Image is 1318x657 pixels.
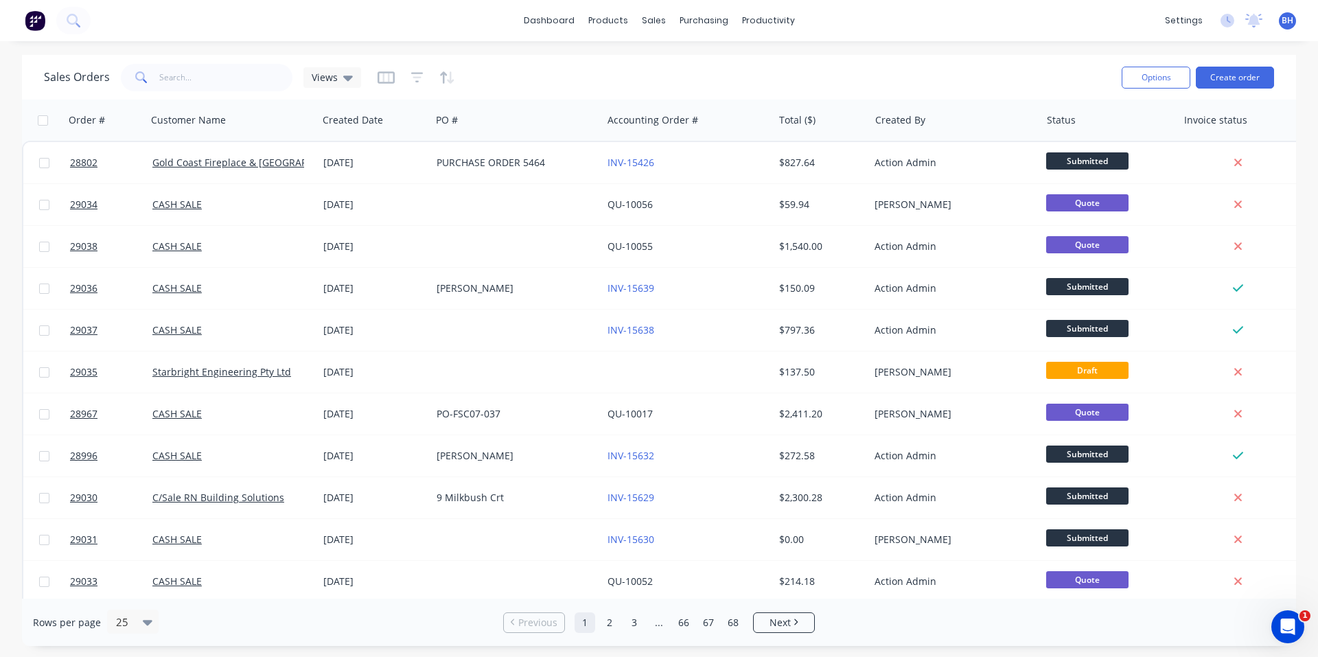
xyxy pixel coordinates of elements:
a: Gold Coast Fireplace & [GEOGRAPHIC_DATA] [152,156,354,169]
span: 29038 [70,240,97,253]
div: $827.64 [779,156,859,170]
a: Page 3 [624,612,645,633]
a: Starbright Engineering Pty Ltd [152,365,291,378]
div: $137.50 [779,365,859,379]
div: [PERSON_NAME] [875,365,1027,379]
div: [PERSON_NAME] [875,407,1027,421]
div: [PERSON_NAME] [875,198,1027,211]
a: CASH SALE [152,575,202,588]
button: Options [1122,67,1190,89]
a: CASH SALE [152,323,202,336]
span: Submitted [1046,487,1129,505]
div: Action Admin [875,575,1027,588]
div: $59.94 [779,198,859,211]
div: products [581,10,635,31]
div: [DATE] [323,491,426,505]
a: INV-15632 [608,449,654,462]
img: Factory [25,10,45,31]
div: [DATE] [323,323,426,337]
span: Next [770,616,791,630]
div: Action Admin [875,449,1027,463]
div: Action Admin [875,281,1027,295]
a: C/Sale RN Building Solutions [152,491,284,504]
a: 28996 [70,435,152,476]
a: 29037 [70,310,152,351]
a: CASH SALE [152,533,202,546]
div: PO # [436,113,458,127]
div: productivity [735,10,802,31]
h1: Sales Orders [44,71,110,84]
div: Action Admin [875,491,1027,505]
div: [DATE] [323,449,426,463]
a: INV-15629 [608,491,654,504]
a: 28967 [70,393,152,435]
span: Previous [518,616,557,630]
div: $2,411.20 [779,407,859,421]
a: Page 1 is your current page [575,612,595,633]
a: Page 68 [723,612,743,633]
a: INV-15426 [608,156,654,169]
div: [PERSON_NAME] [875,533,1027,546]
div: $214.18 [779,575,859,588]
span: BH [1282,14,1293,27]
div: Created Date [323,113,383,127]
div: purchasing [673,10,735,31]
div: [DATE] [323,365,426,379]
a: CASH SALE [152,198,202,211]
a: Page 2 [599,612,620,633]
div: sales [635,10,673,31]
a: Next page [754,616,814,630]
a: 29034 [70,184,152,225]
span: 29033 [70,575,97,588]
div: [DATE] [323,240,426,253]
span: Quote [1046,194,1129,211]
div: PURCHASE ORDER 5464 [437,156,589,170]
a: CASH SALE [152,449,202,462]
a: QU-10052 [608,575,653,588]
a: Page 66 [673,612,694,633]
div: [PERSON_NAME] [437,281,589,295]
div: [DATE] [323,281,426,295]
a: CASH SALE [152,240,202,253]
span: 28967 [70,407,97,421]
span: Draft [1046,362,1129,379]
a: Page 67 [698,612,719,633]
div: $797.36 [779,323,859,337]
a: 29030 [70,477,152,518]
a: INV-15638 [608,323,654,336]
a: 29033 [70,561,152,602]
div: Accounting Order # [608,113,698,127]
a: 29031 [70,519,152,560]
span: Submitted [1046,446,1129,463]
a: Jump forward [649,612,669,633]
span: 29031 [70,533,97,546]
span: 29037 [70,323,97,337]
div: [DATE] [323,407,426,421]
span: 29035 [70,365,97,379]
div: [DATE] [323,575,426,588]
div: PO-FSC07-037 [437,407,589,421]
div: Action Admin [875,240,1027,253]
a: 28802 [70,142,152,183]
span: 28996 [70,449,97,463]
span: 1 [1299,610,1310,621]
span: Quote [1046,404,1129,421]
a: INV-15630 [608,533,654,546]
input: Search... [159,64,293,91]
div: $1,540.00 [779,240,859,253]
button: Create order [1196,67,1274,89]
div: [DATE] [323,156,426,170]
span: Quote [1046,236,1129,253]
a: CASH SALE [152,407,202,420]
div: [PERSON_NAME] [437,449,589,463]
span: Submitted [1046,529,1129,546]
div: $272.58 [779,449,859,463]
a: Previous page [504,616,564,630]
div: $0.00 [779,533,859,546]
span: Rows per page [33,616,101,630]
span: 29036 [70,281,97,295]
iframe: Intercom live chat [1271,610,1304,643]
div: Action Admin [875,156,1027,170]
span: Submitted [1046,152,1129,170]
a: 29035 [70,351,152,393]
